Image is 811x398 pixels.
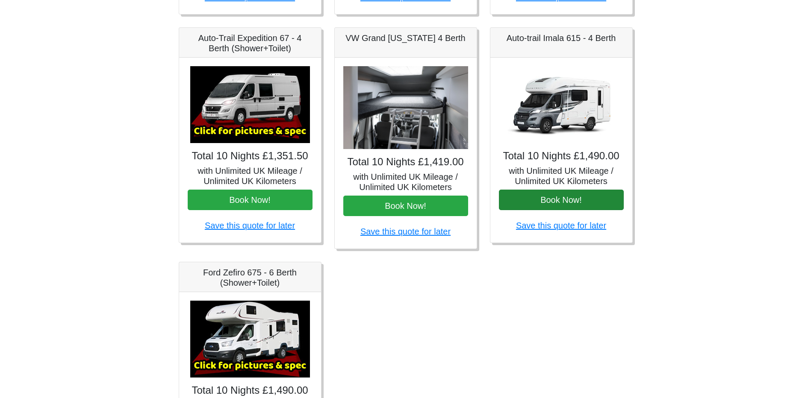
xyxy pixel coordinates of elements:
[188,166,313,186] h5: with Unlimited UK Mileage / Unlimited UK Kilometers
[188,267,313,288] h5: Ford Zefiro 675 - 6 Berth (Shower+Toilet)
[343,172,468,192] h5: with Unlimited UK Mileage / Unlimited UK Kilometers
[499,190,624,210] button: Book Now!
[205,221,295,230] a: Save this quote for later
[499,166,624,186] h5: with Unlimited UK Mileage / Unlimited UK Kilometers
[343,156,468,168] h4: Total 10 Nights £1,419.00
[343,196,468,216] button: Book Now!
[188,384,313,397] h4: Total 10 Nights £1,490.00
[190,301,310,378] img: Ford Zefiro 675 - 6 Berth (Shower+Toilet)
[343,66,468,149] img: VW Grand California 4 Berth
[188,190,313,210] button: Book Now!
[188,33,313,53] h5: Auto-Trail Expedition 67 - 4 Berth (Shower+Toilet)
[360,227,451,236] a: Save this quote for later
[499,150,624,162] h4: Total 10 Nights £1,490.00
[190,66,310,143] img: Auto-Trail Expedition 67 - 4 Berth (Shower+Toilet)
[501,66,621,143] img: Auto-trail Imala 615 - 4 Berth
[516,221,606,230] a: Save this quote for later
[188,150,313,162] h4: Total 10 Nights £1,351.50
[343,33,468,43] h5: VW Grand [US_STATE] 4 Berth
[499,33,624,43] h5: Auto-trail Imala 615 - 4 Berth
